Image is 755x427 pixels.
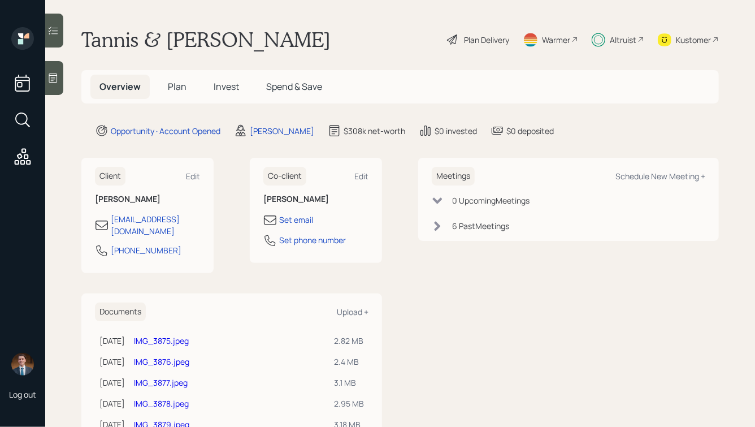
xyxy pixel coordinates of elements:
[250,125,314,137] div: [PERSON_NAME]
[354,171,368,182] div: Edit
[344,125,405,137] div: $308k net-worth
[432,167,475,186] h6: Meetings
[99,335,125,347] div: [DATE]
[279,214,313,226] div: Set email
[263,167,306,186] h6: Co-client
[111,125,220,137] div: Opportunity · Account Opened
[263,195,368,204] h6: [PERSON_NAME]
[9,389,36,400] div: Log out
[99,356,125,368] div: [DATE]
[279,234,346,246] div: Set phone number
[676,34,711,46] div: Kustomer
[435,125,477,137] div: $0 invested
[99,398,125,409] div: [DATE]
[99,80,141,93] span: Overview
[134,356,189,367] a: IMG_3876.jpeg
[99,377,125,389] div: [DATE]
[266,80,322,93] span: Spend & Save
[11,353,34,376] img: hunter_neumayer.jpg
[95,303,146,321] h6: Documents
[452,220,509,232] div: 6 Past Meeting s
[464,34,509,46] div: Plan Delivery
[334,356,364,368] div: 2.4 MB
[186,171,200,182] div: Edit
[506,125,554,137] div: $0 deposited
[111,213,200,237] div: [EMAIL_ADDRESS][DOMAIN_NAME]
[337,307,368,317] div: Upload +
[610,34,636,46] div: Altruist
[95,167,125,186] h6: Client
[334,335,364,347] div: 2.82 MB
[95,195,200,204] h6: [PERSON_NAME]
[334,398,364,409] div: 2.95 MB
[214,80,239,93] span: Invest
[134,377,188,388] a: IMG_3877.jpeg
[111,244,181,256] div: [PHONE_NUMBER]
[168,80,186,93] span: Plan
[134,398,189,409] a: IMG_3878.jpeg
[542,34,570,46] div: Warmer
[452,195,530,206] div: 0 Upcoming Meeting s
[334,377,364,389] div: 3.1 MB
[615,171,705,182] div: Schedule New Meeting +
[134,335,189,346] a: IMG_3875.jpeg
[81,27,331,52] h1: Tannis & [PERSON_NAME]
